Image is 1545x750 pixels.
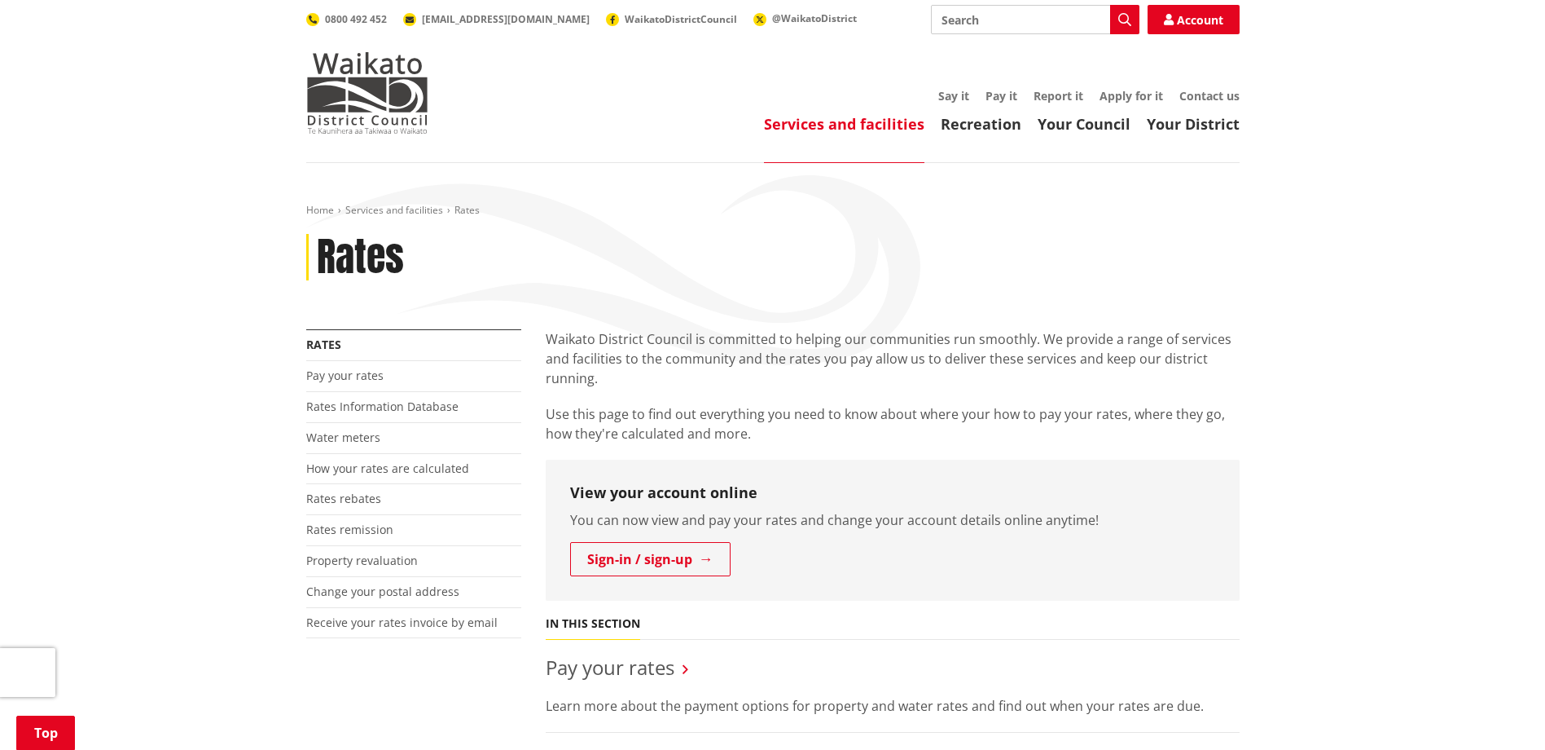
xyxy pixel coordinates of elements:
[422,12,590,26] span: [EMAIL_ADDRESS][DOMAIN_NAME]
[306,615,498,630] a: Receive your rates invoice by email
[938,88,969,104] a: Say it
[546,617,640,631] h5: In this section
[16,716,75,750] a: Top
[1179,88,1240,104] a: Contact us
[306,52,428,134] img: Waikato District Council - Te Kaunihera aa Takiwaa o Waikato
[546,404,1240,443] p: Use this page to find out everything you need to know about where your how to pay your rates, whe...
[753,11,857,25] a: @WaikatoDistrict
[546,654,674,681] a: Pay your rates
[317,234,404,281] h1: Rates
[403,12,590,26] a: [EMAIL_ADDRESS][DOMAIN_NAME]
[306,584,459,599] a: Change your postal address
[1099,88,1163,104] a: Apply for it
[306,430,380,445] a: Water meters
[306,399,459,414] a: Rates Information Database
[570,484,1215,502] h3: View your account online
[306,337,341,352] a: Rates
[1038,114,1130,134] a: Your Council
[606,12,737,26] a: WaikatoDistrictCouncil
[941,114,1021,134] a: Recreation
[306,12,387,26] a: 0800 492 452
[345,203,443,217] a: Services and facilities
[985,88,1017,104] a: Pay it
[546,329,1240,388] p: Waikato District Council is committed to helping our communities run smoothly. We provide a range...
[1148,5,1240,34] a: Account
[306,461,469,476] a: How your rates are calculated
[1034,88,1083,104] a: Report it
[325,12,387,26] span: 0800 492 452
[306,553,418,568] a: Property revaluation
[570,510,1215,530] p: You can now view and pay your rates and change your account details online anytime!
[306,522,393,537] a: Rates remission
[931,5,1139,34] input: Search input
[454,203,480,217] span: Rates
[306,491,381,506] a: Rates rebates
[306,203,334,217] a: Home
[625,12,737,26] span: WaikatoDistrictCouncil
[306,204,1240,218] nav: breadcrumb
[306,368,384,383] a: Pay your rates
[570,542,731,576] a: Sign-in / sign-up
[764,114,924,134] a: Services and facilities
[772,11,857,25] span: @WaikatoDistrict
[1147,114,1240,134] a: Your District
[546,696,1240,716] p: Learn more about the payment options for property and water rates and find out when your rates ar...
